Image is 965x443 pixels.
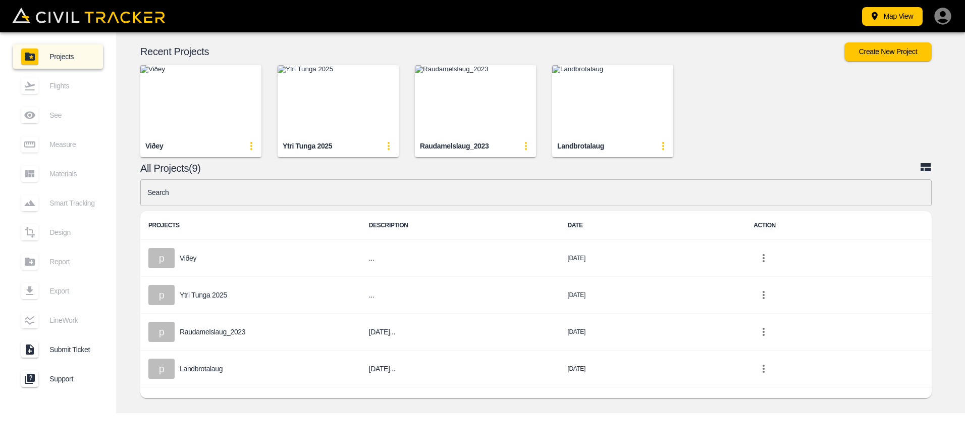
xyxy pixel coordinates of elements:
[148,285,175,305] div: p
[140,211,361,240] th: PROJECTS
[148,398,175,418] div: p
[49,346,95,354] span: Submit Ticket
[49,375,95,383] span: Support
[559,351,745,387] td: [DATE]
[559,211,745,240] th: DATE
[559,277,745,314] td: [DATE]
[13,367,103,391] a: Support
[420,141,489,151] div: Raudamelslaug_2023
[557,141,604,151] div: Landbrotalaug
[369,252,552,265] h6: ...
[369,396,552,420] h6: Vegetation mapping with emphasis on the Nootka lupine at Throskuldabrekkur / Grensas in Stykkisho...
[180,365,223,373] p: Landbrotalaug
[552,65,673,136] img: Landbrotalaug
[369,326,552,338] h6: 20 July 2023
[559,240,745,277] td: [DATE]
[361,211,560,240] th: DESCRIPTION
[862,7,923,26] button: Map View
[745,211,932,240] th: ACTION
[653,136,673,156] button: update-card-details
[516,136,536,156] button: update-card-details
[559,314,745,351] td: [DATE]
[148,359,175,379] div: p
[844,42,932,61] button: Create New Project
[278,65,399,136] img: Ytri Tunga 2025
[369,289,552,302] h6: ...
[241,136,261,156] button: update-card-details
[559,387,745,429] td: [DATE]
[13,337,103,362] a: Submit Ticket
[145,141,163,151] div: Viðey
[13,44,103,69] a: Projects
[148,248,175,268] div: p
[49,53,95,61] span: Projects
[180,254,196,262] p: Viðey
[180,328,245,336] p: Raudamelslaug_2023
[12,8,165,23] img: Civil Tracker
[415,65,536,136] img: Raudamelslaug_2023
[140,164,920,172] p: All Projects(9)
[140,65,261,136] img: Viðey
[140,47,844,56] p: Recent Projects
[283,141,332,151] div: Ytri Tunga 2025
[379,136,399,156] button: update-card-details
[148,322,175,342] div: p
[369,363,552,375] h6: 20.7.2023
[180,291,227,299] p: Ytri Tunga 2025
